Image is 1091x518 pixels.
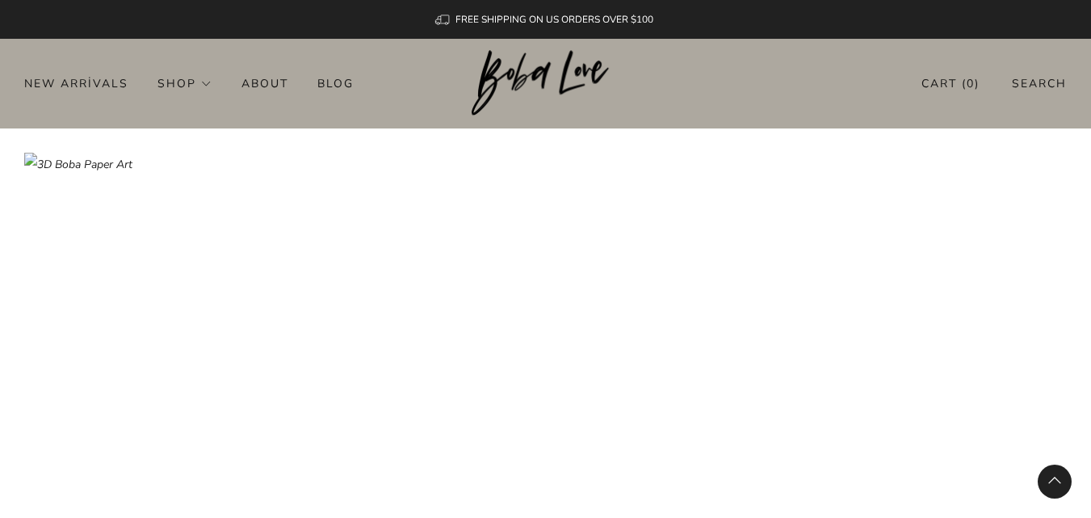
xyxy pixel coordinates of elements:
[24,70,128,96] a: New Arrivals
[455,13,653,26] span: FREE SHIPPING ON US ORDERS OVER $100
[1038,465,1072,499] back-to-top-button: Back to top
[921,70,980,97] a: Cart
[1012,70,1067,97] a: Search
[157,70,212,96] a: Shop
[472,50,619,117] a: Boba Love
[317,70,354,96] a: Blog
[241,70,288,96] a: About
[967,76,975,91] items-count: 0
[472,50,619,116] img: Boba Love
